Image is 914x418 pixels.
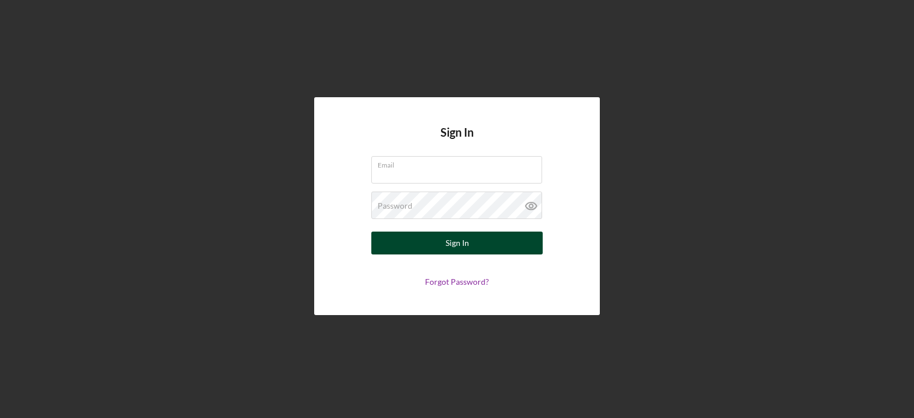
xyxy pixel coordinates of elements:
div: Sign In [446,232,469,254]
label: Email [378,157,542,169]
label: Password [378,201,412,210]
button: Sign In [371,232,543,254]
a: Forgot Password? [425,277,489,286]
h4: Sign In [440,126,474,156]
